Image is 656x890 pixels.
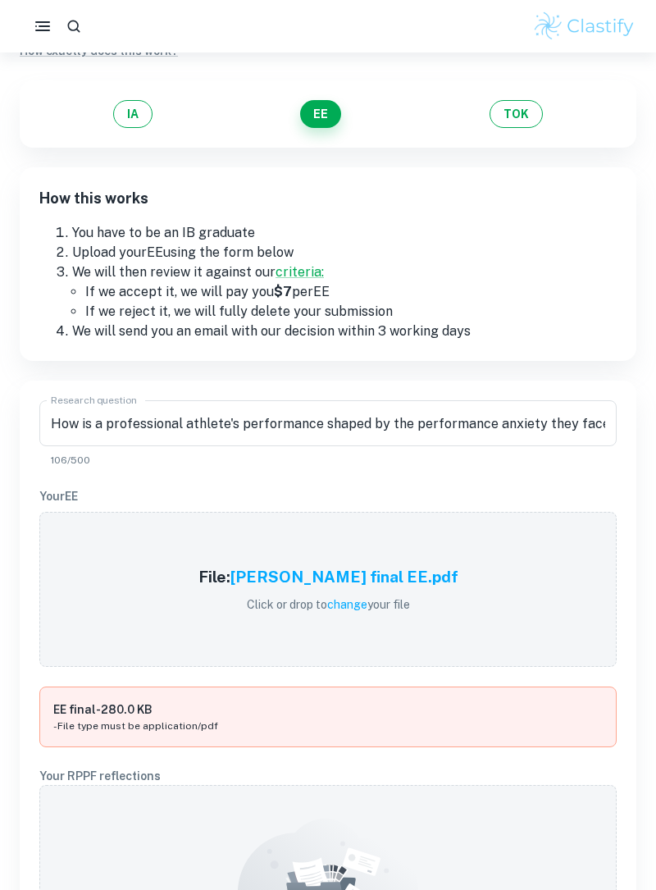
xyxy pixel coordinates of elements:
[39,487,617,505] p: Your EE
[490,100,543,128] button: TOK
[72,322,617,341] li: We will send you an email with our decision within 3 working days
[230,565,458,589] h5: [PERSON_NAME] final EE.pdf
[51,453,605,468] p: 106/500
[39,400,617,446] input: What did your EE investigate?
[39,187,617,223] h6: How this works
[198,596,458,614] p: Click or drop to your file
[53,701,603,719] h6: EE final - 280.0 KB
[85,282,617,302] li: If we accept it, we will pay you per EE
[72,223,617,243] li: You have to be an IB graduate
[113,100,153,128] button: IA
[51,393,136,407] label: Research question
[72,262,617,282] li: We will then review it against our
[532,10,636,43] img: Clastify logo
[39,767,617,785] p: Your RPPF reflections
[276,264,324,280] a: criteria:
[85,302,617,322] li: If we reject it, we will fully delete your submission
[72,243,617,262] li: Upload your EE using the form below
[300,100,341,128] button: EE
[274,284,292,299] b: $7
[198,565,230,589] h5: File:
[327,598,367,611] span: change
[53,719,603,733] p: - File type must be application/pdf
